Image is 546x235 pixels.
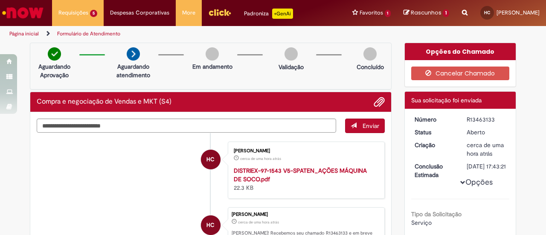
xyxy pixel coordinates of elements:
dt: Status [408,128,461,136]
span: Rascunhos [411,9,441,17]
div: 29/08/2025 15:43:17 [467,141,506,158]
span: 1 [443,9,449,17]
img: click_logo_yellow_360x200.png [208,6,231,19]
p: Validação [279,63,304,71]
ul: Trilhas de página [6,26,357,42]
img: arrow-next.png [127,47,140,61]
button: Adicionar anexos [374,96,385,107]
dt: Conclusão Estimada [408,162,461,179]
time: 29/08/2025 15:43:00 [240,156,281,161]
a: DISTRIEX-97-1543 V5-SPATEN_AÇÕES MÁQUINA DE SOCO.pdf [234,167,367,183]
span: cerca de uma hora atrás [240,156,281,161]
img: img-circle-grey.png [206,47,219,61]
span: cerca de uma hora atrás [238,220,279,225]
time: 29/08/2025 15:43:17 [467,141,504,157]
span: 5 [90,10,97,17]
span: [PERSON_NAME] [497,9,540,16]
span: Requisições [58,9,88,17]
h2: Compra e negociação de Vendas e MKT (S4) Histórico de tíquete [37,98,171,106]
span: HC [484,10,490,15]
div: Hugo Leonardo Pereira Cordeiro [201,215,221,235]
dt: Número [408,115,461,124]
textarea: Digite sua mensagem aqui... [37,119,336,133]
span: Serviço [411,219,432,226]
span: Enviar [363,122,379,130]
div: Opções do Chamado [405,43,516,60]
button: Cancelar Chamado [411,67,510,80]
button: Enviar [345,119,385,133]
div: [DATE] 17:43:21 [467,162,506,171]
div: Hugo Leonardo Pereira Cordeiro [201,150,221,169]
b: Tipo da Solicitação [411,210,462,218]
span: HC [206,149,215,170]
a: Rascunhos [404,9,449,17]
span: Despesas Corporativas [110,9,169,17]
img: img-circle-grey.png [285,47,298,61]
img: img-circle-grey.png [363,47,377,61]
div: R13463133 [467,115,506,124]
span: cerca de uma hora atrás [467,141,504,157]
span: 1 [385,10,391,17]
dt: Criação [408,141,461,149]
p: Concluído [357,63,384,71]
time: 29/08/2025 15:43:17 [238,220,279,225]
a: Página inicial [9,30,39,37]
div: [PERSON_NAME] [234,148,376,154]
div: Aberto [467,128,506,136]
img: check-circle-green.png [48,47,61,61]
div: Padroniza [244,9,293,19]
p: +GenAi [272,9,293,19]
p: Aguardando atendimento [113,62,154,79]
p: Em andamento [192,62,232,71]
p: Aguardando Aprovação [34,62,75,79]
div: 22.3 KB [234,166,376,192]
img: ServiceNow [1,4,45,21]
span: More [182,9,195,17]
span: Favoritos [360,9,383,17]
div: [PERSON_NAME] [232,212,380,217]
span: Sua solicitação foi enviada [411,96,482,104]
a: Formulário de Atendimento [57,30,120,37]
